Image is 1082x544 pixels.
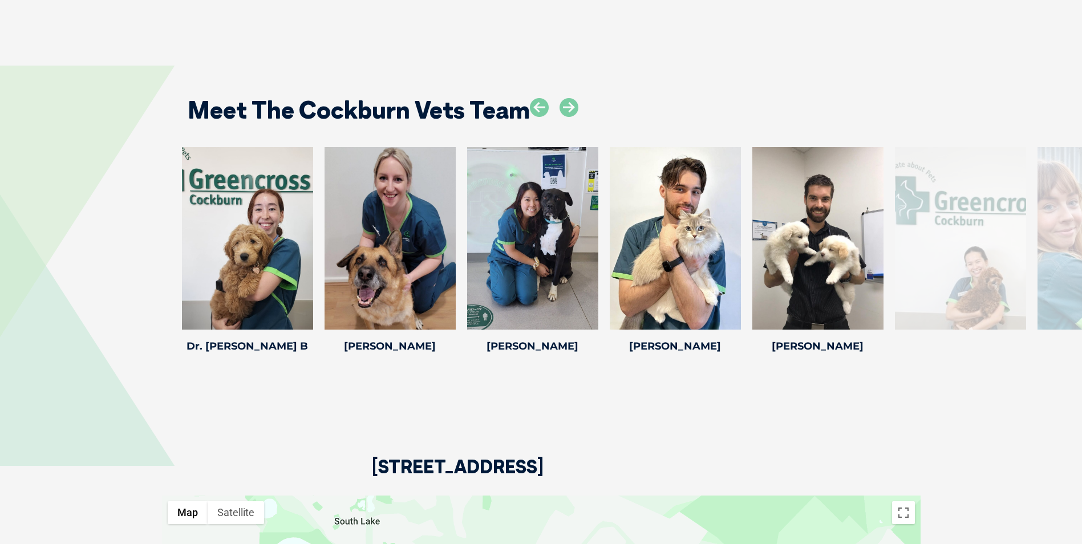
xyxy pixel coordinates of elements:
[188,98,530,122] h2: Meet The Cockburn Vets Team
[372,457,544,496] h2: [STREET_ADDRESS]
[208,501,264,524] button: Show satellite imagery
[610,341,741,351] h4: [PERSON_NAME]
[892,501,915,524] button: Toggle fullscreen view
[752,341,884,351] h4: [PERSON_NAME]
[168,501,208,524] button: Show street map
[182,341,313,351] h4: Dr. [PERSON_NAME] B
[467,341,598,351] h4: [PERSON_NAME]
[325,341,456,351] h4: [PERSON_NAME]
